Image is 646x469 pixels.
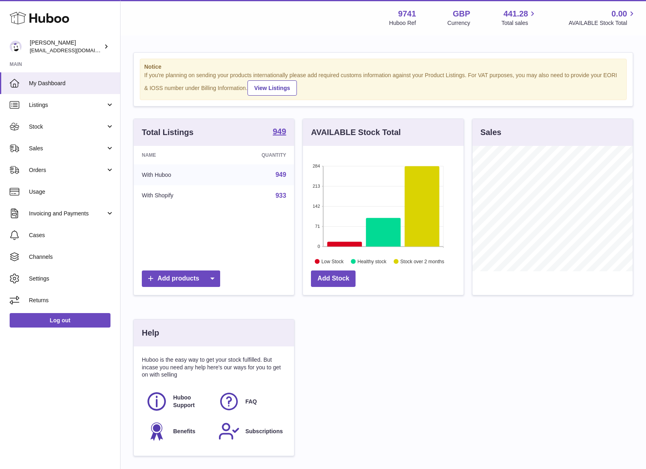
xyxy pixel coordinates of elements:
a: 0.00 AVAILABLE Stock Total [568,8,636,27]
div: Currency [448,19,470,27]
a: Huboo Support [146,391,210,412]
span: Cases [29,231,114,239]
strong: GBP [453,8,470,19]
span: Settings [29,275,114,283]
span: [EMAIL_ADDRESS][DOMAIN_NAME] [30,47,118,53]
span: Total sales [501,19,537,27]
th: Name [134,146,220,164]
td: With Shopify [134,185,220,206]
a: Log out [10,313,110,328]
span: Orders [29,166,106,174]
span: Sales [29,145,106,152]
a: Benefits [146,420,210,442]
text: 213 [313,184,320,188]
a: 933 [276,192,286,199]
p: Huboo is the easy way to get your stock fulfilled. But incase you need any help here's our ways f... [142,356,286,379]
text: 71 [315,224,320,229]
span: Returns [29,297,114,304]
span: 0.00 [611,8,627,19]
td: With Huboo [134,164,220,185]
div: [PERSON_NAME] [30,39,102,54]
a: 441.28 Total sales [501,8,537,27]
a: View Listings [247,80,297,96]
h3: Help [142,328,159,338]
strong: 9741 [398,8,416,19]
span: 441.28 [503,8,528,19]
span: FAQ [245,398,257,406]
h3: Total Listings [142,127,194,138]
span: Invoicing and Payments [29,210,106,217]
span: Huboo Support [173,394,209,409]
th: Quantity [220,146,294,164]
text: Low Stock [321,258,344,264]
h3: Sales [480,127,501,138]
strong: 949 [273,127,286,135]
a: FAQ [218,391,282,412]
a: Subscriptions [218,420,282,442]
h3: AVAILABLE Stock Total [311,127,401,138]
a: Add products [142,270,220,287]
div: If you're planning on sending your products internationally please add required customs informati... [144,72,622,96]
div: Huboo Ref [389,19,416,27]
text: 142 [313,204,320,209]
span: Subscriptions [245,428,283,435]
a: Add Stock [311,270,356,287]
span: Listings [29,101,106,109]
span: Usage [29,188,114,196]
text: 0 [318,244,320,249]
span: My Dashboard [29,80,114,87]
text: 284 [313,164,320,168]
text: Stock over 2 months [401,258,444,264]
strong: Notice [144,63,622,71]
a: 949 [276,171,286,178]
img: ajcmarketingltd@gmail.com [10,41,22,53]
a: 949 [273,127,286,137]
span: Stock [29,123,106,131]
span: Channels [29,253,114,261]
text: Healthy stock [358,258,387,264]
span: AVAILABLE Stock Total [568,19,636,27]
span: Benefits [173,428,195,435]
